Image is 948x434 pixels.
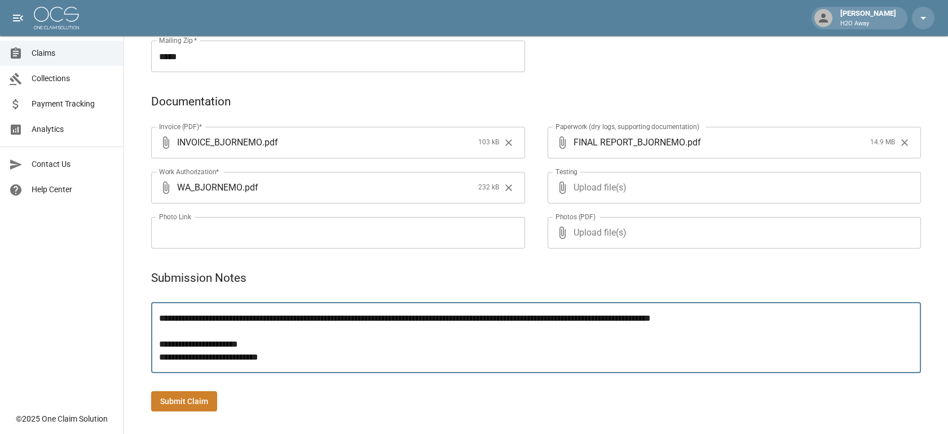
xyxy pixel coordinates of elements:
[500,179,517,196] button: Clear
[32,123,114,135] span: Analytics
[478,137,499,148] span: 103 kB
[870,137,895,148] span: 14.9 MB
[159,36,197,45] label: Mailing Zip
[242,181,258,194] span: . pdf
[478,182,499,193] span: 232 kB
[500,134,517,151] button: Clear
[151,391,217,412] button: Submit Claim
[555,212,596,222] label: Photos (PDF)
[159,167,219,176] label: Work Authorization*
[32,98,114,110] span: Payment Tracking
[574,172,891,203] span: Upload file(s)
[555,167,577,176] label: Testing
[262,136,278,149] span: . pdf
[159,212,191,222] label: Photo Link
[32,47,114,59] span: Claims
[159,122,202,131] label: Invoice (PDF)*
[7,7,29,29] button: open drawer
[32,184,114,196] span: Help Center
[574,217,891,249] span: Upload file(s)
[896,134,913,151] button: Clear
[836,8,901,28] div: [PERSON_NAME]
[555,122,699,131] label: Paperwork (dry logs, supporting documentation)
[177,136,262,149] span: INVOICE_BJORNEMO
[16,413,108,424] div: © 2025 One Claim Solution
[32,158,114,170] span: Contact Us
[840,19,896,29] p: H2O Away
[574,136,685,149] span: FINAL REPORT_BJORNEMO
[685,136,701,149] span: . pdf
[34,7,79,29] img: ocs-logo-white-transparent.png
[32,73,114,85] span: Collections
[177,181,242,194] span: WA_BJORNEMO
